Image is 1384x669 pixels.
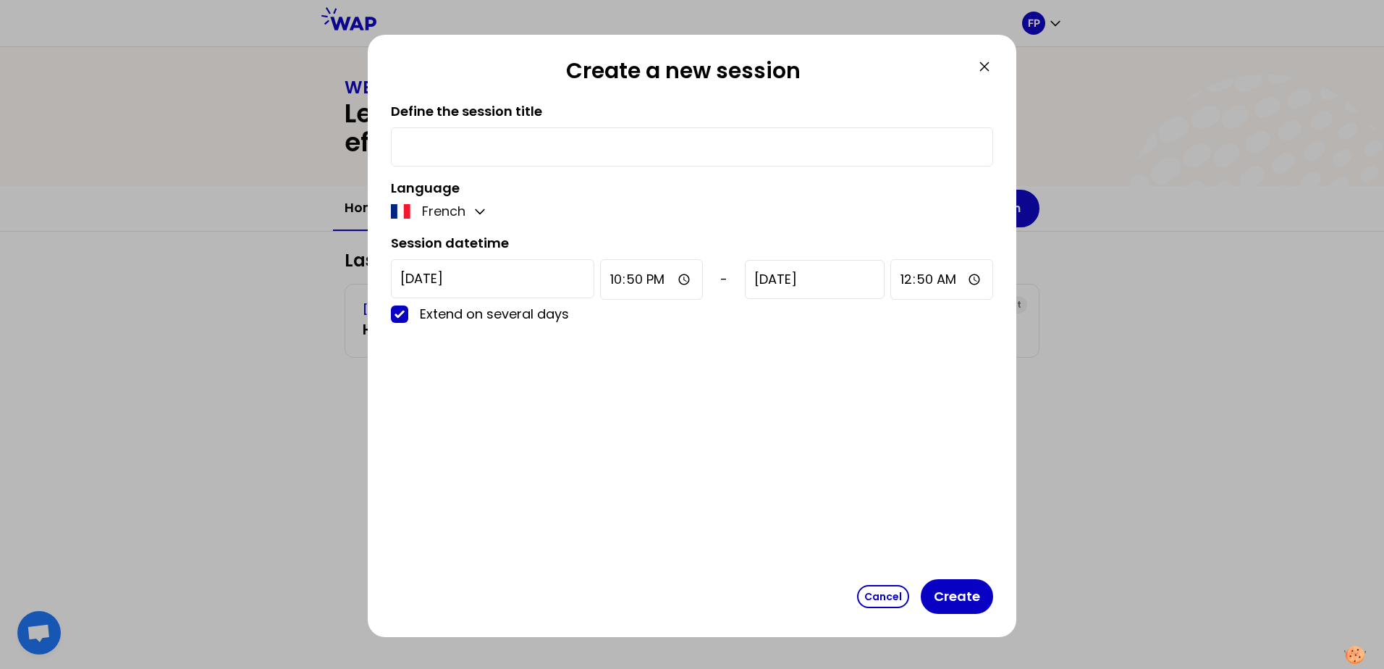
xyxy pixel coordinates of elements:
[422,201,465,222] p: French
[420,304,594,324] p: Extend on several days
[745,260,885,299] input: YYYY-M-D
[857,585,909,608] button: Cancel
[391,259,594,298] input: YYYY-M-D
[391,58,976,90] h2: Create a new session
[921,579,993,614] button: Create
[391,234,509,252] label: Session datetime
[391,102,542,120] label: Define the session title
[720,269,727,290] span: -
[391,179,460,197] label: Language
